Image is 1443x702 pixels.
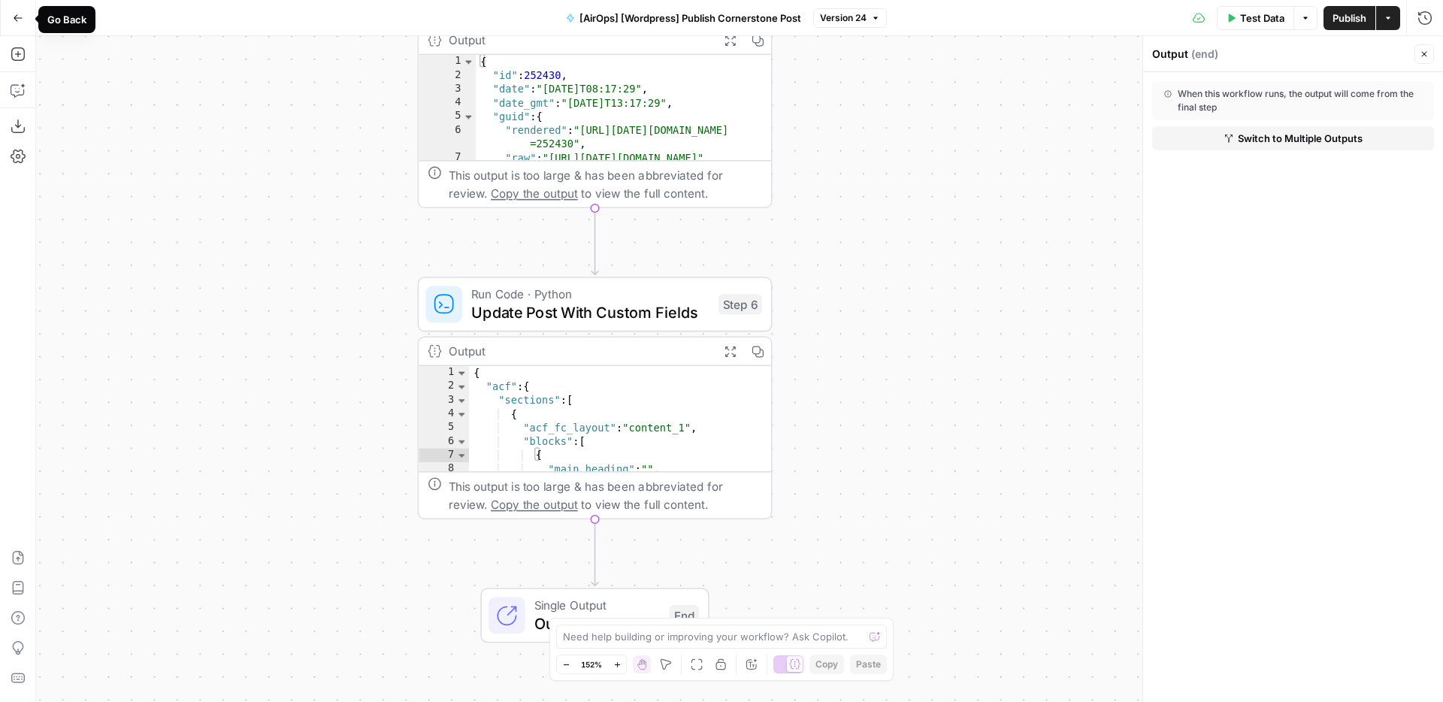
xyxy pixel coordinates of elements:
div: 8 [419,462,469,476]
span: ( end ) [1191,47,1218,62]
div: Single OutputOutputEnd [418,588,773,643]
button: Test Data [1217,6,1293,30]
div: Step 6 [718,294,762,314]
div: 1 [419,55,476,68]
span: Output [534,612,660,634]
span: Run Code · Python [471,285,709,303]
button: Version 24 [813,8,887,28]
div: 2 [419,68,476,82]
span: Toggle code folding, rows 1 through 101 [462,55,475,68]
button: [AirOps] [Wordpress] Publish Cornerstone Post [557,6,810,30]
div: 1 [419,366,469,380]
div: 5 [419,421,469,434]
div: This output is too large & has been abbreviated for review. to view the full content. [449,166,762,203]
span: Copy [815,658,838,671]
span: Toggle code folding, rows 6 through 16 [455,434,468,448]
button: Switch to Multiple Outputs [1152,126,1434,150]
div: End [669,605,699,625]
span: Toggle code folding, rows 1 through 20 [455,366,468,380]
span: Copy the output [491,186,578,200]
span: Switch to Multiple Outputs [1238,131,1363,146]
span: Toggle code folding, rows 4 through 17 [455,407,468,421]
button: Publish [1324,6,1375,30]
g: Edge from step_3 to step_6 [591,208,598,274]
div: Go Back [47,12,86,27]
div: 6 [419,434,469,448]
span: Paste [856,658,881,671]
span: Toggle code folding, rows 2 through 19 [455,380,468,393]
div: 7 [419,449,469,462]
div: 4 [419,96,476,110]
div: Output [1152,47,1410,62]
div: 7 [419,151,476,165]
span: Single Output [534,596,660,614]
span: Version 24 [820,11,867,25]
button: Copy [809,655,844,674]
div: 4 [419,407,469,421]
g: Edge from step_6 to end [591,519,598,586]
div: 5 [419,110,476,123]
div: This output is too large & has been abbreviated for review. to view the full content. [449,477,762,514]
span: Toggle code folding, rows 3 through 18 [455,394,468,407]
div: Output [449,31,709,49]
div: When this workflow runs, the output will come from the final step [1164,87,1422,114]
div: 6 [419,123,476,151]
div: Output [449,342,709,360]
span: Update Post With Custom Fields [471,301,709,323]
div: 3 [419,394,469,407]
div: 2 [419,380,469,393]
span: Publish [1333,11,1366,26]
div: Run Code · PythonUpdate Post With Custom FieldsStep 6Output{ "acf":{ "sections":[ { "acf_fc_layou... [418,277,773,519]
span: 152% [581,658,602,670]
div: 3 [419,83,476,96]
button: Paste [850,655,887,674]
span: Copy the output [491,498,578,511]
span: Toggle code folding, rows 5 through 8 [462,110,475,123]
span: Test Data [1240,11,1284,26]
span: [AirOps] [Wordpress] Publish Cornerstone Post [579,11,801,26]
span: Toggle code folding, rows 7 through 15 [455,449,468,462]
